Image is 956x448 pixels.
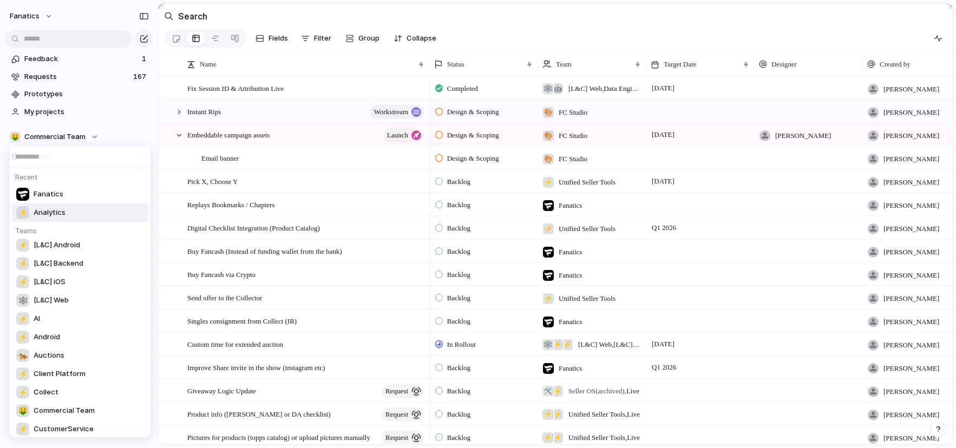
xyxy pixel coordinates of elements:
[16,331,29,344] div: ⚡
[16,349,29,362] div: 🐅
[12,222,152,236] h5: Teams
[16,257,29,270] div: ⚡
[34,240,80,251] span: [L&C] Android
[34,405,95,416] span: Commercial Team
[34,207,66,218] span: Analytics
[34,189,63,200] span: Fanatics
[34,258,83,269] span: [L&C] Backend
[34,368,86,379] span: Client Platform
[16,404,29,417] div: 🤑
[34,295,69,306] span: [L&C] Web
[34,276,66,287] span: [L&C] iOS
[16,206,29,219] div: ⚡
[34,332,60,342] span: Android
[16,386,29,399] div: ⚡
[34,313,40,324] span: AI
[16,275,29,288] div: ⚡
[34,424,94,434] span: CustomerService
[16,294,29,307] div: 🕸
[34,387,58,398] span: Collect
[12,168,152,182] h5: Recent
[16,423,29,436] div: ⚡
[16,367,29,380] div: ⚡
[16,239,29,252] div: ⚡
[16,312,29,325] div: ⚡
[34,350,64,361] span: Auctions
